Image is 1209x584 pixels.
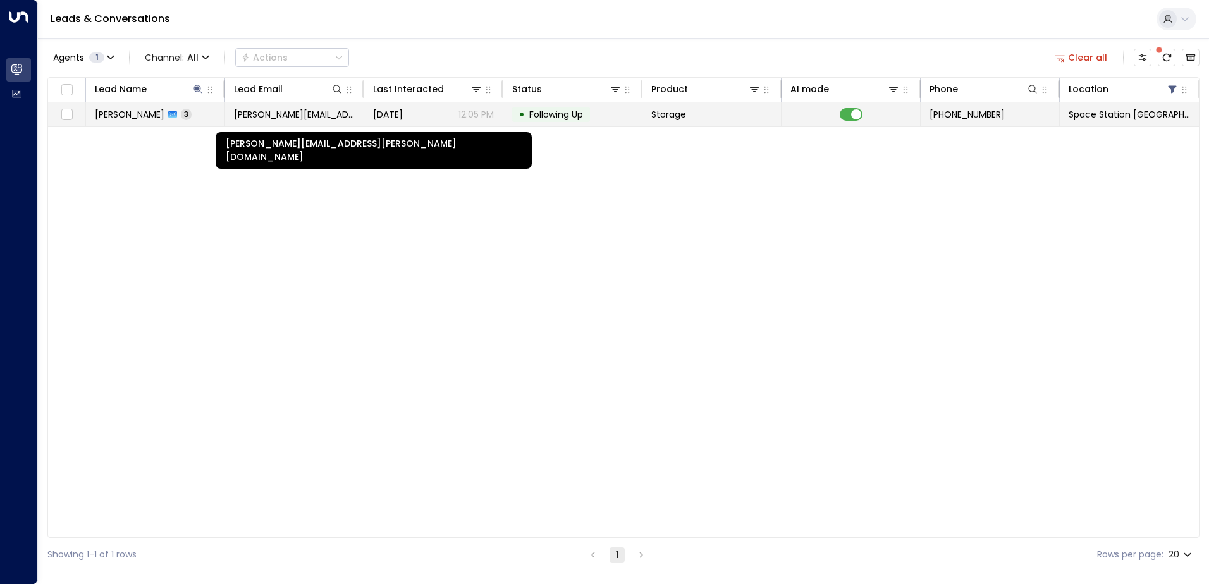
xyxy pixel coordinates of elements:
[216,132,532,169] div: [PERSON_NAME][EMAIL_ADDRESS][PERSON_NAME][DOMAIN_NAME]
[95,82,204,97] div: Lead Name
[95,108,164,121] span: Oliver Bb
[930,82,958,97] div: Phone
[51,11,170,26] a: Leads & Conversations
[512,82,622,97] div: Status
[651,82,688,97] div: Product
[373,82,482,97] div: Last Interacted
[235,48,349,67] button: Actions
[95,82,147,97] div: Lead Name
[47,49,119,66] button: Agents1
[234,82,343,97] div: Lead Email
[790,82,900,97] div: AI mode
[512,82,542,97] div: Status
[59,82,75,98] span: Toggle select all
[1158,49,1175,66] span: There are new threads available. Refresh the grid to view the latest updates.
[241,52,288,63] div: Actions
[373,82,444,97] div: Last Interacted
[1069,82,1108,97] div: Location
[651,108,686,121] span: Storage
[181,109,192,119] span: 3
[1134,49,1151,66] button: Customize
[140,49,214,66] button: Channel:All
[187,52,199,63] span: All
[930,82,1039,97] div: Phone
[458,108,494,121] p: 12:05 PM
[59,107,75,123] span: Toggle select row
[1050,49,1113,66] button: Clear all
[1069,82,1179,97] div: Location
[519,104,525,125] div: •
[89,52,104,63] span: 1
[235,48,349,67] div: Button group with a nested menu
[585,547,649,563] nav: pagination navigation
[47,548,137,561] div: Showing 1-1 of 1 rows
[651,82,761,97] div: Product
[790,82,829,97] div: AI mode
[140,49,214,66] span: Channel:
[1169,545,1194,564] div: 20
[373,108,403,121] span: Sep 29, 2025
[234,82,283,97] div: Lead Email
[234,108,355,121] span: oliver.blackburn@hotmail.com
[53,53,84,62] span: Agents
[610,547,625,563] button: page 1
[1182,49,1200,66] button: Archived Leads
[1069,108,1190,121] span: Space Station Doncaster
[930,108,1005,121] span: +447525777555
[1097,548,1163,561] label: Rows per page:
[529,108,583,121] span: Following Up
